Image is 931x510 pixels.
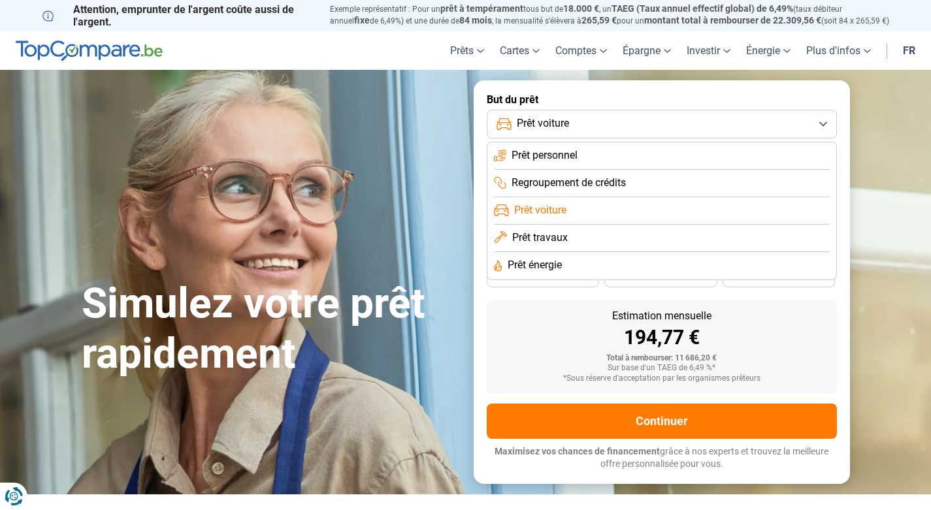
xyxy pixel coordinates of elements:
span: Prêt voiture [517,116,569,131]
div: *Sous réserve d'acceptation par les organismes prêteurs [497,374,826,383]
label: But du prêt [487,93,837,106]
p: Exemple représentatif : Pour un tous but de , un (taux débiteur annuel de 6,49%) et une durée de ... [330,3,889,27]
a: Cartes [492,31,547,70]
span: montant total à rembourser de 22.309,56 € [644,15,821,25]
span: Prêt énergie [508,258,562,272]
span: Prêt personnel [512,148,578,163]
button: Continuer [487,404,837,439]
span: TAEG (Taux annuel effectif global) de 6,49% [612,3,793,14]
span: prêt à tempérament [440,3,523,14]
span: 84 mois [459,15,492,25]
div: Estimation mensuelle [497,311,826,321]
span: 24 mois [764,274,793,281]
div: Sur base d'un TAEG de 6,49 %* [497,364,826,373]
h1: Simulez votre prêt rapidement [82,279,458,379]
span: fixe [354,15,370,25]
div: 194,77 € [497,328,826,347]
p: Attention, emprunter de l'argent coûte aussi de l'argent. [42,3,314,28]
a: Épargne [615,31,679,70]
a: fr [895,31,923,70]
span: Prêt voiture [514,203,566,217]
img: TopCompare [16,40,163,61]
a: Énergie [738,31,798,70]
div: Total à rembourser: 11 686,20 € [497,354,826,363]
a: Prêts [442,31,492,70]
p: grâce à nos experts et trouvez la meilleure offre personnalisée pour vous. [487,445,837,471]
a: Investir [679,31,738,70]
a: Comptes [547,31,615,70]
span: 265,59 € [581,15,617,25]
a: Plus d'infos [798,31,879,70]
span: Prêt travaux [512,231,568,245]
span: 18.000 € [563,3,599,14]
span: Maximisez vos chances de financement [495,446,660,456]
span: Regroupement de crédits [512,176,626,190]
span: 36 mois [529,274,557,281]
span: 30 mois [646,274,675,281]
button: Prêt voiture [487,110,837,138]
